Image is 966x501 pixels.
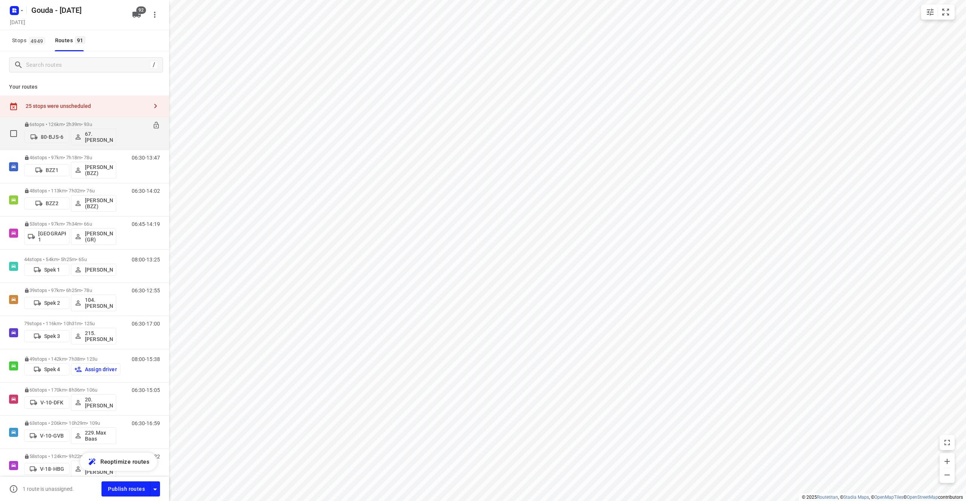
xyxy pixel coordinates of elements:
[28,4,126,16] h5: Rename
[938,5,953,20] button: Fit zoom
[100,457,149,467] span: Reoptimize routes
[24,264,69,276] button: Spek 1
[80,453,157,471] button: Reoptimize routes
[26,103,148,109] div: 25 stops were unscheduled
[132,155,160,161] p: 06:30-13:47
[151,484,160,493] div: Driver app settings
[817,495,838,500] a: Routetitan
[24,356,120,362] p: 49 stops • 142km • 7h38m • 123u
[102,481,151,496] button: Publish routes
[40,433,64,439] p: V-10-GVB
[132,287,160,294] p: 06:30-12:55
[132,420,160,426] p: 06:30-16:59
[24,257,116,262] p: 44 stops • 54km • 5h25m • 65u
[923,5,938,20] button: Map settings
[26,59,150,71] input: Search routes
[71,129,116,145] button: 67. [PERSON_NAME]
[150,61,158,69] div: /
[108,484,145,494] span: Publish routes
[71,195,116,212] button: [PERSON_NAME] (BZZ)
[7,18,28,26] h5: Project date
[40,466,64,472] p: V-18-HBG
[24,287,116,293] p: 39 stops • 97km • 6h25m • 78u
[44,366,60,372] p: Spek 4
[85,231,113,243] p: [PERSON_NAME] (GR)
[921,5,955,20] div: small contained button group
[38,231,66,243] p: [GEOGRAPHIC_DATA] 1
[9,83,160,91] p: Your routes
[136,6,146,14] span: 92
[55,36,88,45] div: Routes
[132,188,160,194] p: 06:30-14:02
[24,121,116,127] p: 6 stops • 126km • 2h39m • 93u
[71,295,116,311] button: 104.[PERSON_NAME]
[44,267,60,273] p: Spek 1
[71,228,116,245] button: [PERSON_NAME] (GR)
[24,188,116,194] p: 48 stops • 113km • 7h32m • 76u
[44,300,60,306] p: Spek 2
[132,257,160,263] p: 08:00-13:25
[24,297,69,309] button: Spek 2
[44,333,60,339] p: Spek 3
[71,264,116,276] button: [PERSON_NAME]
[24,453,116,459] p: 58 stops • 124km • 9h22m • 113u
[85,131,113,143] p: 67. [PERSON_NAME]
[85,267,113,273] p: [PERSON_NAME]
[24,228,69,245] button: [GEOGRAPHIC_DATA] 1
[85,396,113,409] p: 20.[PERSON_NAME]
[85,330,113,342] p: 215.[PERSON_NAME]
[85,297,113,309] p: 104.[PERSON_NAME]
[132,356,160,362] p: 08:00-15:38
[24,387,116,393] p: 60 stops • 170km • 8h36m • 106u
[152,121,160,130] button: Unlock route
[85,366,117,372] p: Assign driver
[132,221,160,227] p: 06:45-14:19
[132,321,160,327] p: 06:30-17:00
[71,328,116,344] button: 215.[PERSON_NAME]
[132,387,160,393] p: 06:30-15:05
[24,363,69,375] button: Spek 4
[85,197,113,209] p: [PERSON_NAME] (BZZ)
[24,330,69,342] button: Spek 3
[24,164,69,176] button: BZZ1
[71,363,120,375] button: Assign driver
[24,396,69,409] button: V-10-DFK
[6,126,21,141] span: Select
[24,321,116,326] p: 79 stops • 116km • 10h31m • 125u
[85,164,113,176] p: [PERSON_NAME] (BZZ)
[41,134,63,140] p: 80-BJS-6
[907,495,938,500] a: OpenStreetMap
[12,36,48,45] span: Stops
[802,495,963,500] li: © 2025 , © , © © contributors
[24,197,69,209] button: BZZ2
[40,400,63,406] p: V-10-DFK
[71,162,116,178] button: [PERSON_NAME] (BZZ)
[24,131,69,143] button: 80-BJS-6
[24,463,69,475] button: V-18-HBG
[71,427,116,444] button: 229.Max Baas
[874,495,903,500] a: OpenMapTiles
[23,486,74,492] p: 1 route is unassigned.
[85,430,113,442] p: 229.Max Baas
[46,167,58,173] p: BZZ1
[24,420,116,426] p: 63 stops • 206km • 10h29m • 109u
[46,200,58,206] p: BZZ2
[24,430,69,442] button: V-10-GVB
[29,37,45,45] span: 4949
[129,7,144,22] button: 92
[147,7,162,22] button: More
[843,495,869,500] a: Stadia Maps
[24,155,116,160] p: 46 stops • 97km • 7h18m • 78u
[71,394,116,411] button: 20.[PERSON_NAME]
[24,221,116,227] p: 53 stops • 97km • 7h34m • 66u
[71,461,116,477] button: 42.[PERSON_NAME]
[75,36,85,44] span: 91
